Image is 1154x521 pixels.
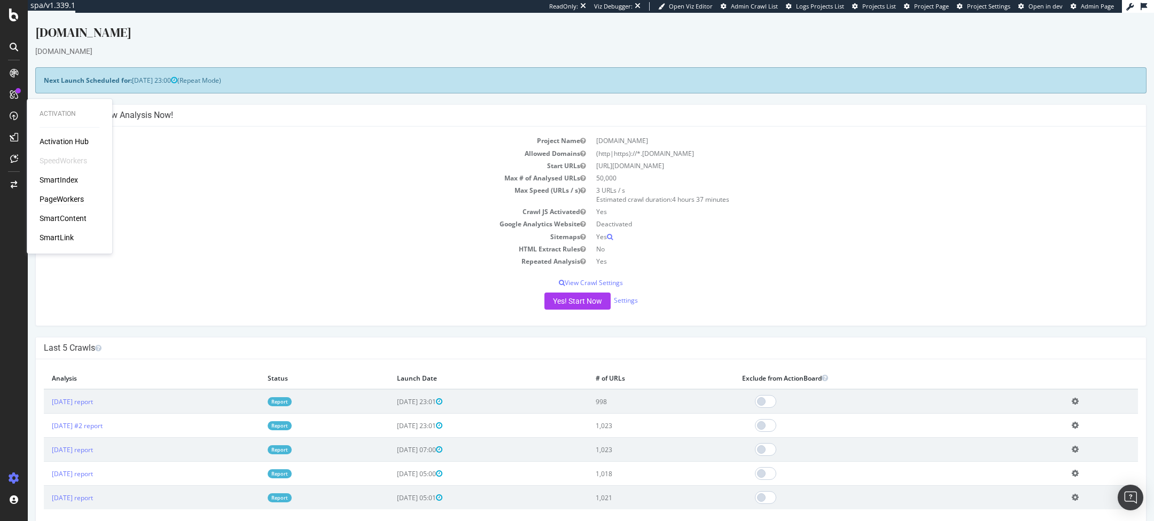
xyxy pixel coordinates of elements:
[16,265,1110,274] p: View Crawl Settings
[560,473,707,497] td: 1,021
[24,456,65,465] a: [DATE] report
[669,2,713,10] span: Open Viz Editor
[721,2,778,11] a: Admin Crawl List
[563,205,1110,217] td: Deactivated
[517,280,583,297] button: Yes! Start Now
[16,147,563,159] td: Start URLs
[16,330,1110,341] h4: Last 5 Crawls
[1081,2,1114,10] span: Admin Page
[586,283,610,292] a: Settings
[560,425,707,449] td: 1,023
[967,2,1010,10] span: Project Settings
[40,232,74,243] a: SmartLink
[549,2,578,11] div: ReadOnly:
[240,456,264,465] a: Report
[563,159,1110,171] td: 50,000
[563,147,1110,159] td: [URL][DOMAIN_NAME]
[1071,2,1114,11] a: Admin Page
[240,480,264,490] a: Report
[786,2,844,11] a: Logs Projects List
[16,122,563,134] td: Project Name
[40,109,99,119] div: Activation
[862,2,896,10] span: Projects List
[1018,2,1063,11] a: Open in dev
[563,122,1110,134] td: [DOMAIN_NAME]
[563,218,1110,230] td: Yes
[40,175,78,185] a: SmartIndex
[24,408,75,417] a: [DATE] #2 report
[706,354,1036,376] th: Exclude from ActionBoard
[957,2,1010,11] a: Project Settings
[914,2,949,10] span: Project Page
[232,354,361,376] th: Status
[104,63,150,72] span: [DATE] 23:00
[16,171,563,193] td: Max Speed (URLs / s)
[40,213,87,224] a: SmartContent
[24,480,65,490] a: [DATE] report
[731,2,778,10] span: Admin Crawl List
[563,230,1110,242] td: No
[16,205,563,217] td: Google Analytics Website
[563,242,1110,255] td: Yes
[7,33,1119,44] div: [DOMAIN_NAME]
[560,449,707,473] td: 1,018
[369,384,415,393] span: [DATE] 23:01
[560,354,707,376] th: # of URLs
[16,354,232,376] th: Analysis
[369,432,415,441] span: [DATE] 07:00
[24,384,65,393] a: [DATE] report
[16,218,563,230] td: Sitemaps
[904,2,949,11] a: Project Page
[796,2,844,10] span: Logs Projects List
[563,135,1110,147] td: (http|https)://*.[DOMAIN_NAME]
[240,384,264,393] a: Report
[563,171,1110,193] td: 3 URLs / s Estimated crawl duration:
[560,401,707,425] td: 1,023
[644,182,701,191] span: 4 hours 37 minutes
[369,408,415,417] span: [DATE] 23:01
[563,193,1110,205] td: Yes
[7,11,1119,33] div: [DOMAIN_NAME]
[361,354,559,376] th: Launch Date
[240,408,264,417] a: Report
[16,135,563,147] td: Allowed Domains
[1028,2,1063,10] span: Open in dev
[369,480,415,490] span: [DATE] 05:01
[40,194,84,204] a: PageWorkers
[24,432,65,441] a: [DATE] report
[560,376,707,401] td: 998
[16,193,563,205] td: Crawl JS Activated
[658,2,713,11] a: Open Viz Editor
[594,2,633,11] div: Viz Debugger:
[7,54,1119,81] div: (Repeat Mode)
[1118,485,1143,510] div: Open Intercom Messenger
[16,63,104,72] strong: Next Launch Scheduled for:
[369,456,415,465] span: [DATE] 05:00
[16,97,1110,108] h4: Configure your New Analysis Now!
[16,230,563,242] td: HTML Extract Rules
[16,159,563,171] td: Max # of Analysed URLs
[852,2,896,11] a: Projects List
[40,136,89,147] a: Activation Hub
[16,242,563,255] td: Repeated Analysis
[40,155,87,166] div: SpeedWorkers
[240,432,264,441] a: Report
